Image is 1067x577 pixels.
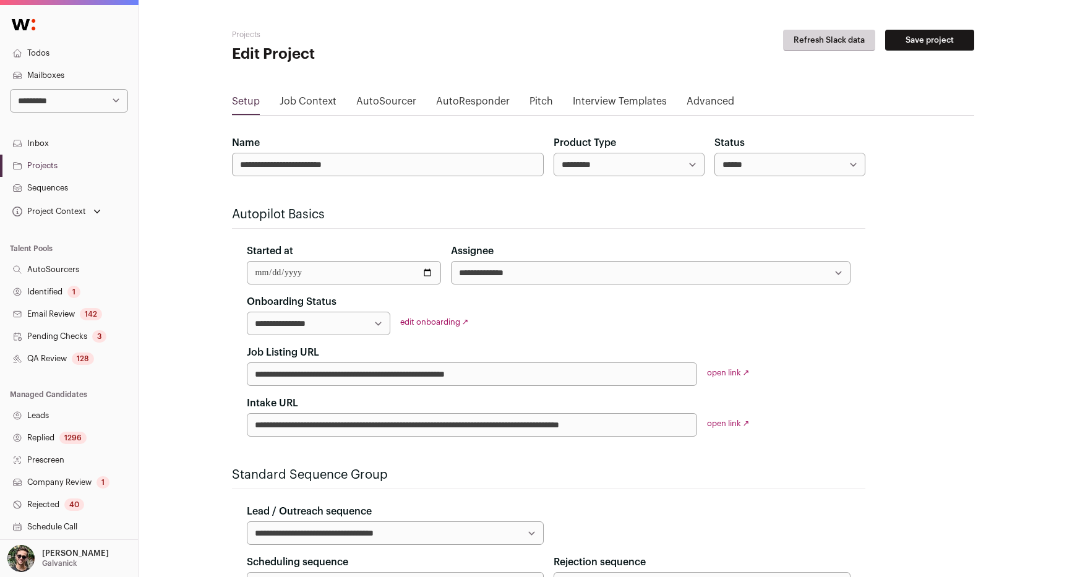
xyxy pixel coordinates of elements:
button: Open dropdown [10,203,103,220]
label: Lead / Outreach sequence [247,504,372,519]
div: 40 [64,498,84,511]
div: 1 [96,476,109,489]
a: Job Context [280,94,336,114]
div: 128 [72,353,94,365]
a: open link ↗ [707,419,750,427]
h1: Edit Project [232,45,479,64]
a: AutoSourcer [356,94,416,114]
button: Refresh Slack data [783,30,875,51]
label: Scheduling sequence [247,555,348,570]
label: Rejection sequence [554,555,646,570]
p: Galvanick [42,558,77,568]
label: Assignee [451,244,494,259]
img: 1635949-medium_jpg [7,545,35,572]
h2: Autopilot Basics [232,206,865,223]
label: Product Type [554,135,616,150]
button: Open dropdown [5,545,111,572]
button: Save project [885,30,974,51]
a: Pitch [529,94,553,114]
label: Intake URL [247,396,298,411]
a: Setup [232,94,260,114]
div: 3 [92,330,106,343]
img: Wellfound [5,12,42,37]
label: Status [714,135,745,150]
a: edit onboarding ↗ [400,318,469,326]
label: Name [232,135,260,150]
div: 1296 [59,432,87,444]
a: open link ↗ [707,369,750,377]
a: Advanced [687,94,734,114]
h2: Standard Sequence Group [232,466,865,484]
div: 142 [80,308,102,320]
h2: Projects [232,30,479,40]
label: Onboarding Status [247,294,336,309]
a: AutoResponder [436,94,510,114]
label: Job Listing URL [247,345,319,360]
div: 1 [67,286,80,298]
p: [PERSON_NAME] [42,549,109,558]
label: Started at [247,244,293,259]
div: Project Context [10,207,86,216]
a: Interview Templates [573,94,667,114]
